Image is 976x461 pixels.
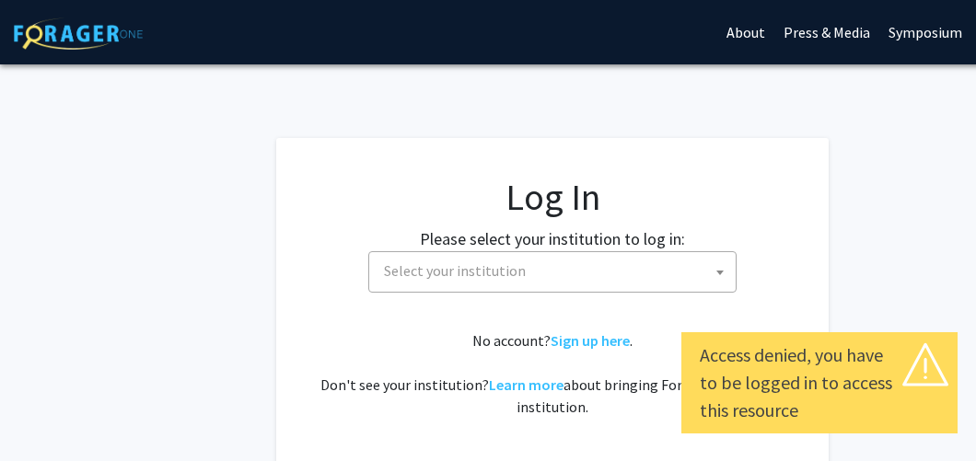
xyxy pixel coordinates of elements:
[313,329,792,418] div: No account? . Don't see your institution? about bringing ForagerOne to your institution.
[551,331,630,350] a: Sign up here
[377,252,736,290] span: Select your institution
[368,251,737,293] span: Select your institution
[384,261,526,280] span: Select your institution
[313,175,792,219] h1: Log In
[420,226,685,251] label: Please select your institution to log in:
[14,17,143,50] img: ForagerOne Logo
[489,375,564,394] a: Learn more about bringing ForagerOne to your institution
[700,341,939,424] div: Access denied, you have to be logged in to access this resource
